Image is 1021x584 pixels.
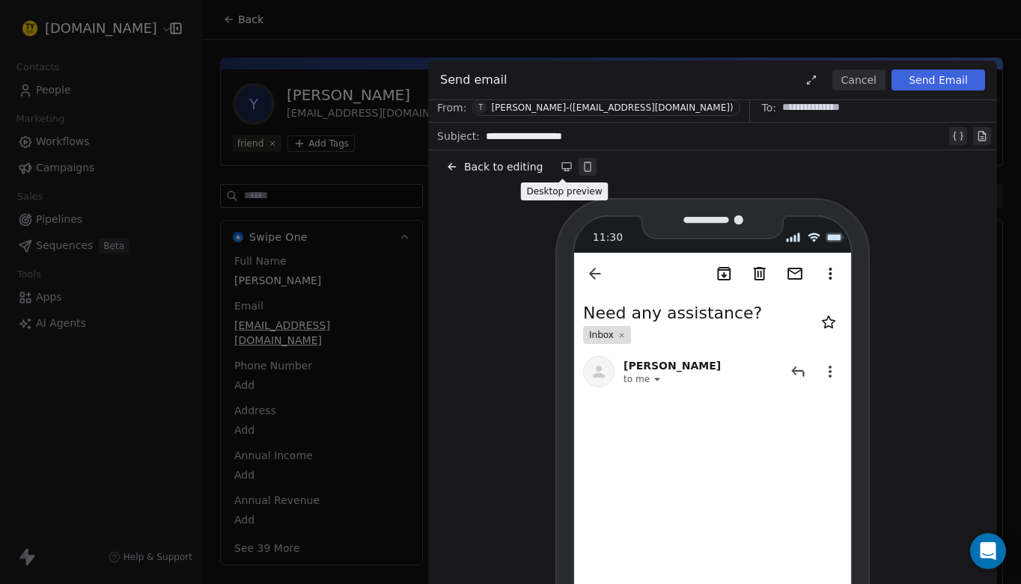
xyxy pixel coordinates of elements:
[491,102,733,113] div: [PERSON_NAME]-([EMAIL_ADDRESS][DOMAIN_NAME])
[437,129,480,148] span: Subject:
[478,102,483,114] div: T
[583,304,762,322] span: Need any assistance?
[624,358,721,373] span: [PERSON_NAME]
[624,373,650,385] span: to me
[593,230,623,245] span: 11:30
[832,70,886,90] button: Cancel
[437,100,466,115] span: From:
[589,329,614,341] span: Inbox
[443,156,546,177] button: Back to editing
[440,71,508,89] span: Send email
[892,70,985,90] button: Send Email
[527,185,603,197] p: Desktop preview
[970,533,1006,569] div: Open Intercom Messenger
[762,100,776,115] span: To:
[464,159,543,174] span: Back to editing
